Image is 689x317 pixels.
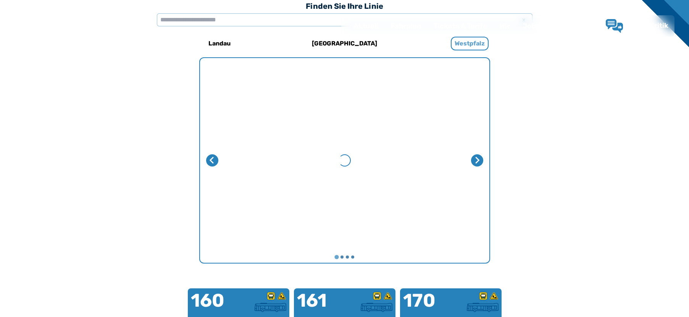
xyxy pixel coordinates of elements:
button: Nächste Seite [471,154,483,167]
a: [GEOGRAPHIC_DATA] [294,34,395,53]
a: Lob & Kritik [606,19,668,33]
a: Jobs [516,16,545,36]
a: Aktuell [347,16,384,36]
li: 1 von 4 [200,58,489,263]
a: Landau [169,34,270,53]
h6: Westpfalz [451,37,489,50]
ul: Wählen Sie eine Seite zum Anzeigen [200,254,489,260]
div: My Favorite Images [200,58,489,263]
button: Gehe zu Seite 3 [346,256,349,259]
button: Gehe zu Seite 2 [340,256,344,259]
img: Überlandbus [361,303,392,312]
a: Tickets & Tarife [428,16,493,36]
a: Fahrplan [384,16,428,36]
img: Überlandbus [467,303,499,312]
a: Kontakt [545,16,585,36]
a: QNV Logo [24,18,54,34]
h6: [GEOGRAPHIC_DATA] [309,37,380,50]
a: Westpfalz [419,34,521,53]
img: QNV Logo [24,21,54,31]
button: Gehe zu Seite 4 [351,256,354,259]
button: Letzte Seite [206,154,218,167]
a: Wir [493,16,516,36]
button: Gehe zu Seite 1 [334,255,339,259]
img: Überlandbus [255,303,286,312]
h6: Landau [205,37,234,50]
span: Lob & Kritik [629,21,668,30]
